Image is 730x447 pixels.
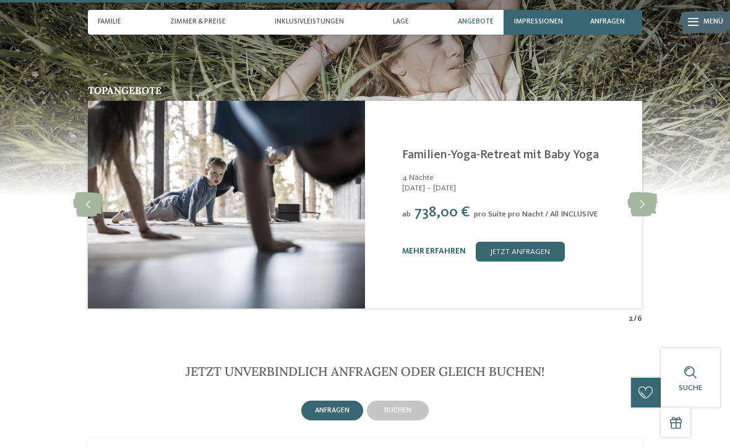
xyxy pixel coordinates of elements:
span: 2 [629,313,633,325]
a: buchen [365,399,431,422]
span: 738,00 € [414,205,470,220]
span: / [633,313,637,325]
span: Angebote [458,18,494,26]
span: Lage [393,18,409,26]
span: Inklusivleistungen [275,18,344,26]
a: Familien-Yoga-Retreat mit Baby Yoga [402,149,599,161]
span: ab [402,210,411,218]
span: anfragen [590,18,625,26]
span: 4 Nächte [402,174,434,182]
span: pro Suite pro Nacht / All INCLUSIVE [474,210,598,218]
span: Impressionen [514,18,563,26]
span: 6 [637,313,642,325]
span: Topangebote [88,84,161,96]
span: Familie [98,18,121,26]
span: JETZT UNVERBINDLICH ANFRAGEN ODER GLEICH BUCHEN! [186,364,544,379]
a: mehr erfahren [402,247,466,255]
img: Familien-Yoga-Retreat mit Baby Yoga [88,101,365,309]
span: Zimmer & Preise [170,18,226,26]
span: anfragen [315,407,350,414]
span: buchen [384,407,411,414]
span: Suche [679,384,702,392]
span: [DATE] – [DATE] [402,183,630,194]
a: jetzt anfragen [476,242,565,262]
